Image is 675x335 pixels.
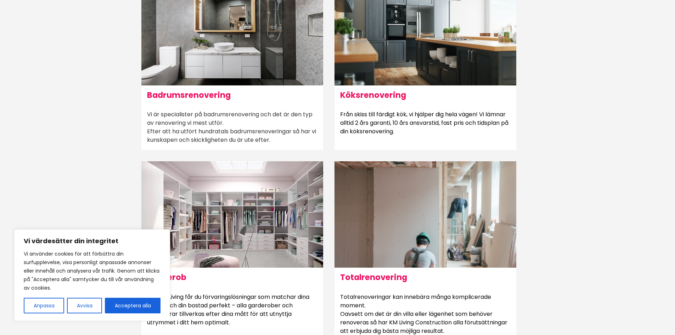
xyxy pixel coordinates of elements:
p: Vi värdesätter din integritet [24,237,161,245]
button: Avvisa [67,298,102,313]
button: Anpassa [24,298,64,313]
h6: Totalrenovering [334,268,516,287]
h6: Badrumsrenovering [141,85,323,105]
h6: Köksrenovering [334,85,516,105]
p: Vi är specialister på badrumsrenovering och det är den typ av renovering vi mest utför. Efter att... [141,105,323,150]
p: Från skiss till färdigt kök, vi hjälper dig hela vägen! Vi lämnar alltid 2 års garanti, 10 års an... [334,105,516,141]
button: Acceptera alla [105,298,161,313]
p: Hos KM Living får du förvaringslösningar som matchar dina behov och din bostad perfekt – alla gar... [141,287,323,333]
h6: Garderob [141,268,323,287]
a: Garderob Hos KM Living får du förvaringslösningar som matchar dina behov och din bostad perfekt –... [141,161,323,332]
p: Vi använder cookies för att förbättra din surfupplevelse, visa personligt anpassade annonser elle... [24,250,161,292]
